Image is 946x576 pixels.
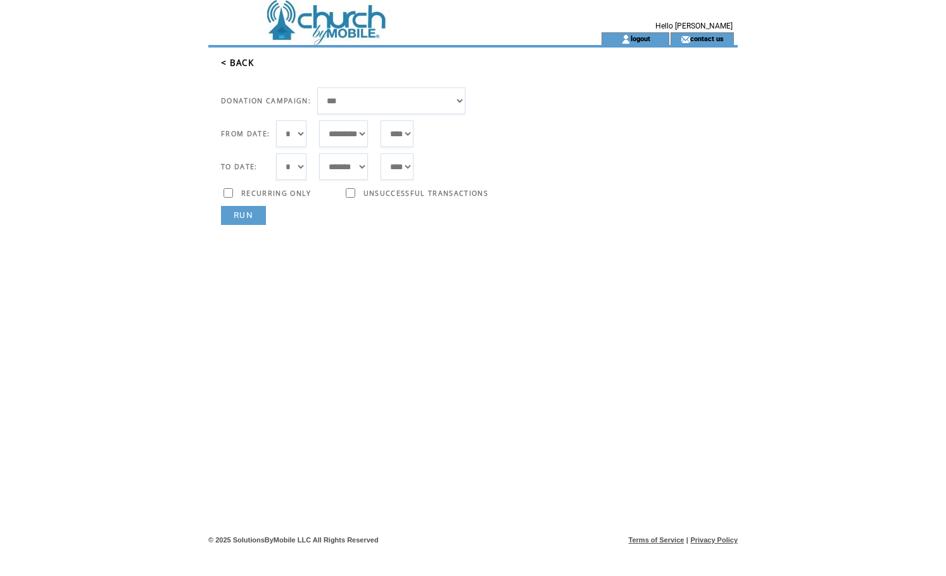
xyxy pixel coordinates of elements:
[629,536,684,544] a: Terms of Service
[208,536,379,544] span: © 2025 SolutionsByMobile LLC All Rights Reserved
[241,189,312,198] span: RECURRING ONLY
[221,57,254,68] a: < BACK
[686,536,688,544] span: |
[221,206,266,225] a: RUN
[690,536,738,544] a: Privacy Policy
[221,96,311,105] span: DONATION CAMPAIGN:
[363,189,488,198] span: UNSUCCESSFUL TRANSACTIONS
[690,34,724,42] a: contact us
[621,34,631,44] img: account_icon.gif
[631,34,650,42] a: logout
[221,162,258,171] span: TO DATE:
[681,34,690,44] img: contact_us_icon.gif
[655,22,733,30] span: Hello [PERSON_NAME]
[221,129,270,138] span: FROM DATE:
